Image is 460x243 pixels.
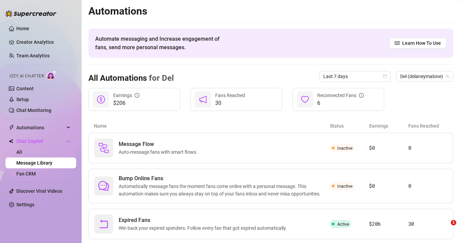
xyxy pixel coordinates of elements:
span: thunderbolt [9,125,14,130]
article: $0 [369,144,408,152]
a: Team Analytics [16,53,50,58]
span: 6 [317,99,364,107]
span: Auto-message fans with smart flows. [119,148,200,156]
a: Discover Viral Videos [16,188,62,194]
span: dollar [97,95,105,104]
span: Message Flow [119,140,200,148]
span: Automatically message fans the moment fans come online with a personal message. This automation m... [119,183,330,198]
article: Earnings [369,122,409,130]
span: Izzy AI Chatter [10,73,44,79]
article: 30 [408,220,447,228]
a: All [16,149,22,155]
span: team [445,74,449,78]
span: calendar [383,74,387,78]
a: Chat Monitoring [16,108,51,113]
a: Home [16,26,29,31]
span: Win back your expired spenders. Follow every fan that got expired automatically. [119,224,290,232]
span: Automate messaging and Increase engagement of fans, send more personal messages. [95,35,226,52]
article: Status [330,122,369,130]
span: for Del [147,73,174,83]
span: Expired Fans [119,216,290,224]
article: $0 [369,182,408,190]
span: Bump Online Fans [119,174,330,183]
span: Learn How To Use [402,39,441,47]
div: Earnings [113,92,139,99]
img: svg%3e [98,143,109,153]
span: 30 [215,99,245,107]
span: read [395,41,399,45]
h3: All Automations [88,73,174,84]
a: Fan CRM [16,171,36,176]
article: Name [94,122,330,130]
span: info-circle [359,93,364,98]
span: heart [301,95,309,104]
img: Chat Copilot [9,139,13,144]
a: Setup [16,97,29,102]
a: Settings [16,202,34,207]
a: Learn How To Use [389,38,446,49]
span: Fans Reached [215,93,245,98]
img: logo-BBDzfeDw.svg [5,10,56,17]
span: info-circle [135,93,139,98]
article: 0 [408,182,447,190]
a: Creator Analytics [16,37,71,48]
span: notification [199,95,207,104]
span: Del (delaneymalone) [400,71,449,81]
h2: Automations [88,5,453,18]
article: $206 [369,220,408,228]
article: 0 [408,144,447,152]
span: Last 7 days [323,71,387,81]
span: Inactive [337,184,353,189]
img: AI Chatter [47,70,57,80]
iframe: Intercom live chat [437,220,453,236]
a: Message Library [16,160,52,166]
span: Inactive [337,146,353,151]
span: rollback [98,219,109,229]
span: comment [98,181,109,191]
a: Content [16,86,34,91]
span: Automations [16,122,65,133]
span: $206 [113,99,139,107]
span: Chat Copilot [16,136,65,147]
article: Fans Reached [408,122,448,130]
span: Active [337,222,349,227]
div: Reconnected Fans [317,92,364,99]
span: 1 [451,220,456,225]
